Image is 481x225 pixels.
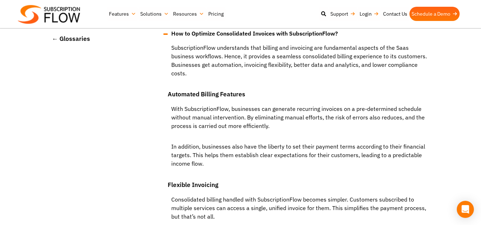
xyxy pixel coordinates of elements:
[357,7,381,21] a: Login
[171,7,206,21] a: Resources
[168,43,433,85] p: SubscriptionFlow understands that billing and invoicing are fundamental aspects of the Saas busin...
[168,180,433,189] h4: Flexible Invoicing
[328,7,357,21] a: Support
[409,7,460,21] a: Schedule a Demo
[52,34,90,43] a: ← Glossaries
[107,7,138,21] a: Features
[381,7,409,21] a: Contact Us
[18,5,80,24] img: Subscriptionflow
[206,7,226,21] a: Pricing
[168,142,433,175] p: In addition, businesses also have the liberty to set their payment terms according to their finan...
[457,201,474,218] div: Open Intercom Messenger
[138,7,171,21] a: Solutions
[168,29,433,38] h3: How to Optimize Consolidated Invoices with SubscriptionFlow?
[168,105,433,137] p: With SubscriptionFlow, businesses can generate recurring invoices on a pre-determined schedule wi...
[168,90,433,99] h4: Automated Billing Features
